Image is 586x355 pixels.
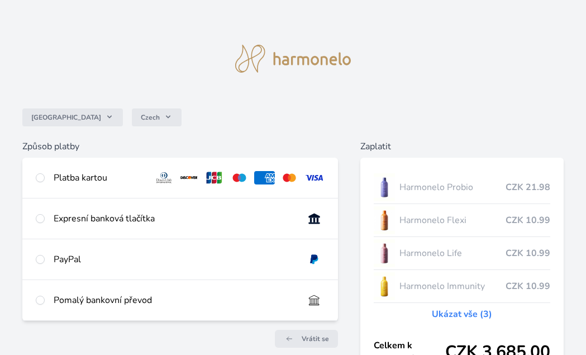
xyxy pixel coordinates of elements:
div: Platba kartou [54,171,145,184]
span: CZK 10.99 [506,214,550,227]
img: maestro.svg [229,171,250,184]
img: visa.svg [304,171,325,184]
a: Ukázat vše (3) [432,307,492,321]
img: jcb.svg [204,171,225,184]
span: Czech [141,113,160,122]
span: Harmonelo Immunity [399,280,506,293]
img: CLEAN_LIFE_se_stinem_x-lo.jpg [374,239,395,267]
span: CZK 10.99 [506,247,550,260]
img: bankTransfer_IBAN.svg [304,294,325,307]
span: [GEOGRAPHIC_DATA] [31,113,101,122]
a: Vrátit se [275,330,338,348]
span: CZK 10.99 [506,280,550,293]
img: IMMUNITY_se_stinem_x-lo.jpg [374,272,395,300]
button: [GEOGRAPHIC_DATA] [22,108,123,126]
span: CZK 21.98 [506,181,550,194]
span: Harmonelo Probio [399,181,506,194]
span: Harmonelo Life [399,247,506,260]
img: logo.svg [235,45,351,73]
span: Harmonelo Flexi [399,214,506,227]
img: onlineBanking_CZ.svg [304,212,325,225]
h6: Zaplatit [360,140,564,153]
img: CLEAN_PROBIO_se_stinem_x-lo.jpg [374,173,395,201]
img: amex.svg [254,171,275,184]
button: Czech [132,108,182,126]
div: Pomalý bankovní převod [54,294,295,307]
img: CLEAN_FLEXI_se_stinem_x-hi_(1)-lo.jpg [374,206,395,234]
span: Vrátit se [302,334,329,343]
img: discover.svg [179,171,199,184]
h6: Způsob platby [22,140,338,153]
div: PayPal [54,253,295,266]
img: diners.svg [154,171,174,184]
img: paypal.svg [304,253,325,266]
img: mc.svg [279,171,300,184]
div: Expresní banková tlačítka [54,212,295,225]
